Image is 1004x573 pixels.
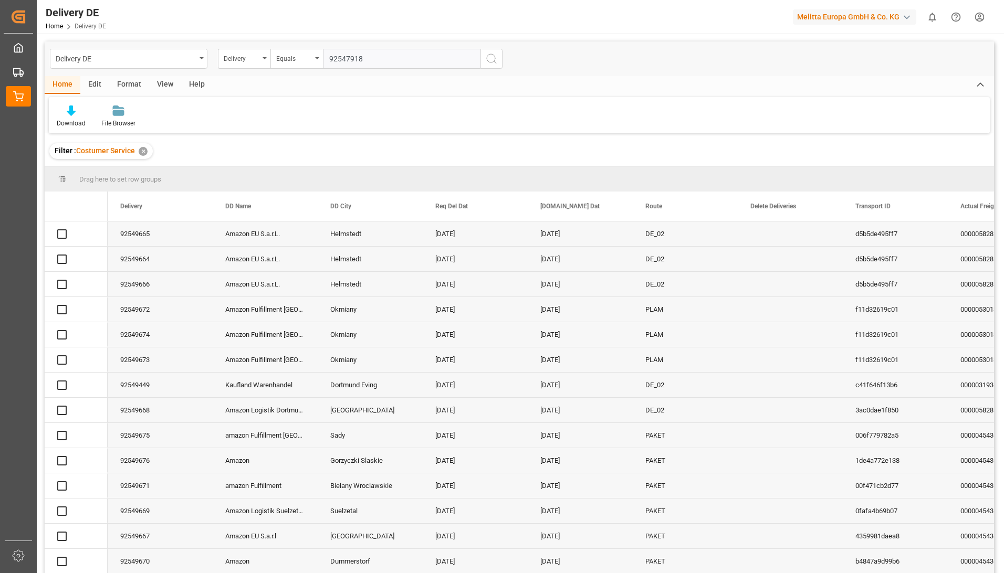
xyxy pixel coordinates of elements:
[45,76,80,94] div: Home
[528,297,633,322] div: [DATE]
[423,398,528,422] div: [DATE]
[213,322,318,347] div: Amazon Fulfillment [GEOGRAPHIC_DATA]
[139,147,148,156] div: ✕
[318,398,423,422] div: [GEOGRAPHIC_DATA]
[633,373,738,397] div: DE_02
[750,203,796,210] span: Delete Deliveries
[318,247,423,271] div: Helmstedt
[46,5,106,20] div: Delivery DE
[480,49,503,69] button: search button
[633,221,738,246] div: DE_02
[318,347,423,372] div: Okmiany
[944,5,968,29] button: Help Center
[528,524,633,548] div: [DATE]
[108,498,213,523] div: 92549669
[793,7,921,27] button: Melitta Europa GmbH & Co. KG
[45,272,108,297] div: Press SPACE to select this row.
[108,473,213,498] div: 92549671
[56,51,196,65] div: Delivery DE
[540,203,600,210] span: [DOMAIN_NAME] Dat
[318,297,423,322] div: Okmiany
[45,297,108,322] div: Press SPACE to select this row.
[213,473,318,498] div: amazon Fulfillment
[318,423,423,448] div: Sady
[855,203,891,210] span: Transport ID
[318,373,423,397] div: Dortmund Eving
[218,49,270,69] button: open menu
[633,398,738,422] div: DE_02
[645,203,662,210] span: Route
[318,322,423,347] div: Okmiany
[528,448,633,473] div: [DATE]
[843,524,948,548] div: 4359981daea8
[101,119,135,128] div: File Browser
[633,473,738,498] div: PAKET
[45,373,108,398] div: Press SPACE to select this row.
[108,373,213,397] div: 92549449
[528,221,633,246] div: [DATE]
[45,322,108,347] div: Press SPACE to select this row.
[633,423,738,448] div: PAKET
[57,119,86,128] div: Download
[80,76,109,94] div: Edit
[318,221,423,246] div: Helmstedt
[423,524,528,548] div: [DATE]
[423,498,528,523] div: [DATE]
[79,175,161,183] span: Drag here to set row groups
[45,498,108,524] div: Press SPACE to select this row.
[423,423,528,448] div: [DATE]
[423,322,528,347] div: [DATE]
[108,272,213,296] div: 92549666
[213,423,318,448] div: amazon Fulfillment [GEOGRAPHIC_DATA]
[76,146,135,155] span: Costumer Service
[423,448,528,473] div: [DATE]
[276,51,312,63] div: Equals
[528,272,633,296] div: [DATE]
[108,423,213,448] div: 92549675
[528,322,633,347] div: [DATE]
[108,398,213,422] div: 92549668
[318,524,423,548] div: [GEOGRAPHIC_DATA]
[843,373,948,397] div: c41f646f13b6
[108,448,213,473] div: 92549676
[423,297,528,322] div: [DATE]
[45,398,108,423] div: Press SPACE to select this row.
[224,51,259,63] div: Delivery
[423,272,528,296] div: [DATE]
[108,297,213,322] div: 92549672
[225,203,251,210] span: DD Name
[633,448,738,473] div: PAKET
[50,49,207,69] button: open menu
[633,247,738,271] div: DE_02
[528,347,633,372] div: [DATE]
[423,247,528,271] div: [DATE]
[318,498,423,523] div: Suelzetal
[213,221,318,246] div: Amazon EU S.a.r.L.
[108,221,213,246] div: 92549665
[213,297,318,322] div: Amazon Fulfillment [GEOGRAPHIC_DATA]
[45,423,108,448] div: Press SPACE to select this row.
[423,473,528,498] div: [DATE]
[318,473,423,498] div: Bielany Wroclawskie
[528,373,633,397] div: [DATE]
[843,423,948,448] div: 006f779782a5
[213,347,318,372] div: Amazon Fulfillment [GEOGRAPHIC_DATA]
[46,23,63,30] a: Home
[55,146,76,155] span: Filter :
[213,524,318,548] div: Amazon EU S.a.r.l
[528,423,633,448] div: [DATE]
[318,448,423,473] div: Gorzyczki Slaskie
[843,272,948,296] div: d5b5de495ff7
[528,247,633,271] div: [DATE]
[843,398,948,422] div: 3ac0dae1f850
[108,347,213,372] div: 92549673
[423,221,528,246] div: [DATE]
[181,76,213,94] div: Help
[528,473,633,498] div: [DATE]
[843,498,948,523] div: 0fafa4b69b07
[843,247,948,271] div: d5b5de495ff7
[323,49,480,69] input: Type to search
[528,398,633,422] div: [DATE]
[843,347,948,372] div: f11d32619c01
[921,5,944,29] button: show 0 new notifications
